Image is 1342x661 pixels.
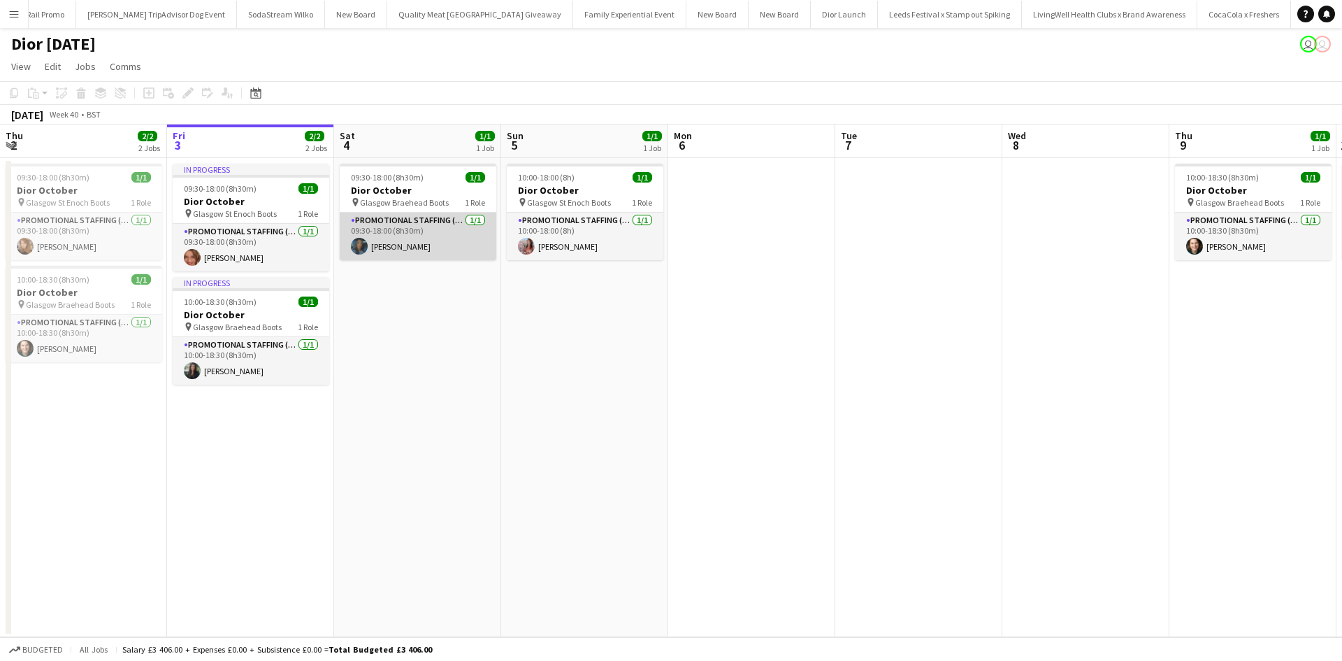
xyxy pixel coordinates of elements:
[138,131,157,141] span: 2/2
[11,34,96,55] h1: Dior [DATE]
[104,57,147,76] a: Comms
[672,137,692,153] span: 6
[131,197,151,208] span: 1 Role
[46,109,81,120] span: Week 40
[1311,131,1330,141] span: 1/1
[811,1,878,28] button: Dior Launch
[122,644,432,655] div: Salary £3 406.00 + Expenses £0.00 + Subsistence £0.00 =
[1301,172,1320,183] span: 1/1
[1311,143,1329,153] div: 1 Job
[466,172,485,183] span: 1/1
[632,197,652,208] span: 1 Role
[298,322,318,332] span: 1 Role
[131,172,151,183] span: 1/1
[173,164,329,271] app-job-card: In progress09:30-18:00 (8h30m)1/1Dior October Glasgow St Enoch Boots1 RolePromotional Staffing (S...
[298,208,318,219] span: 1 Role
[338,137,355,153] span: 4
[6,57,36,76] a: View
[87,109,101,120] div: BST
[184,183,257,194] span: 09:30-18:00 (8h30m)
[173,308,329,321] h3: Dior October
[173,277,329,288] div: In progress
[340,129,355,142] span: Sat
[39,57,66,76] a: Edit
[173,164,329,175] div: In progress
[1197,1,1291,28] button: CocaCola x Freshers
[3,137,23,153] span: 2
[841,129,857,142] span: Tue
[17,274,89,285] span: 10:00-18:30 (8h30m)
[11,108,43,122] div: [DATE]
[507,129,524,142] span: Sun
[1314,36,1331,52] app-user-avatar: Joanne Milne
[1008,129,1026,142] span: Wed
[329,644,432,655] span: Total Budgeted £3 406.00
[1175,184,1332,197] h3: Dior October
[878,1,1022,28] button: Leeds Festival x Stamp out Spiking
[465,197,485,208] span: 1 Role
[6,184,162,197] h3: Dior October
[387,1,573,28] button: Quality Meat [GEOGRAPHIC_DATA] Giveaway
[173,224,329,271] app-card-role: Promotional Staffing (Sales Staff)1/109:30-18:00 (8h30m)[PERSON_NAME]
[298,183,318,194] span: 1/1
[171,137,185,153] span: 3
[6,266,162,362] app-job-card: 10:00-18:30 (8h30m)1/1Dior October Glasgow Braehead Boots1 RolePromotional Staffing (Sales Staff)...
[22,645,63,655] span: Budgeted
[6,315,162,362] app-card-role: Promotional Staffing (Sales Staff)1/110:00-18:30 (8h30m)[PERSON_NAME]
[173,337,329,385] app-card-role: Promotional Staffing (Sales Staff)1/110:00-18:30 (8h30m)[PERSON_NAME]
[76,1,237,28] button: [PERSON_NAME] TripAdvisor Dog Event
[633,172,652,183] span: 1/1
[131,274,151,285] span: 1/1
[69,57,101,76] a: Jobs
[518,172,575,183] span: 10:00-18:00 (8h)
[1175,164,1332,260] app-job-card: 10:00-18:30 (8h30m)1/1Dior October Glasgow Braehead Boots1 RolePromotional Staffing (Sales Staff)...
[642,131,662,141] span: 1/1
[1175,129,1192,142] span: Thu
[11,60,31,73] span: View
[573,1,686,28] button: Family Experiential Event
[507,164,663,260] div: 10:00-18:00 (8h)1/1Dior October Glasgow St Enoch Boots1 RolePromotional Staffing (Sales Staff)1/1...
[674,129,692,142] span: Mon
[173,129,185,142] span: Fri
[340,164,496,260] app-job-card: 09:30-18:00 (8h30m)1/1Dior October Glasgow Braehead Boots1 RolePromotional Staffing (Sales Staff)...
[351,172,424,183] span: 09:30-18:00 (8h30m)
[1022,1,1197,28] button: LivingWell Health Clubs x Brand Awareness
[507,213,663,260] app-card-role: Promotional Staffing (Sales Staff)1/110:00-18:00 (8h)[PERSON_NAME]
[686,1,749,28] button: New Board
[325,1,387,28] button: New Board
[173,277,329,385] app-job-card: In progress10:00-18:30 (8h30m)1/1Dior October Glasgow Braehead Boots1 RolePromotional Staffing (S...
[138,143,160,153] div: 2 Jobs
[505,137,524,153] span: 5
[45,60,61,73] span: Edit
[298,297,318,307] span: 1/1
[1175,213,1332,260] app-card-role: Promotional Staffing (Sales Staff)1/110:00-18:30 (8h30m)[PERSON_NAME]
[6,129,23,142] span: Thu
[6,164,162,260] app-job-card: 09:30-18:00 (8h30m)1/1Dior October Glasgow St Enoch Boots1 RolePromotional Staffing (Sales Staff)...
[184,297,257,307] span: 10:00-18:30 (8h30m)
[360,197,449,208] span: Glasgow Braehead Boots
[17,172,89,183] span: 09:30-18:00 (8h30m)
[6,286,162,299] h3: Dior October
[1173,137,1192,153] span: 9
[749,1,811,28] button: New Board
[131,299,151,310] span: 1 Role
[340,213,496,260] app-card-role: Promotional Staffing (Sales Staff)1/109:30-18:00 (8h30m)[PERSON_NAME]
[476,143,494,153] div: 1 Job
[507,184,663,197] h3: Dior October
[839,137,857,153] span: 7
[527,197,611,208] span: Glasgow St Enoch Boots
[110,60,141,73] span: Comms
[7,642,65,658] button: Budgeted
[1186,172,1259,183] span: 10:00-18:30 (8h30m)
[193,322,282,332] span: Glasgow Braehead Boots
[1195,197,1284,208] span: Glasgow Braehead Boots
[237,1,325,28] button: SodaStream Wilko
[75,60,96,73] span: Jobs
[26,299,115,310] span: Glasgow Braehead Boots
